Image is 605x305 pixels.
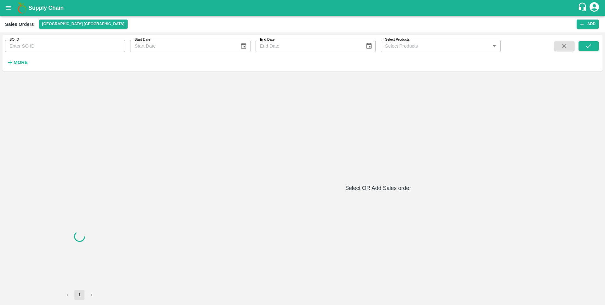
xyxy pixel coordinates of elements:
button: Choose date [363,40,375,52]
button: More [5,57,29,68]
div: customer-support [578,2,589,14]
input: Enter SO ID [5,40,125,52]
button: Select DC [39,20,128,29]
button: page 1 [74,290,84,300]
input: End Date [256,40,360,52]
img: logo [16,2,28,14]
strong: More [14,60,28,65]
button: Choose date [238,40,250,52]
button: open drawer [1,1,16,15]
label: Start Date [135,37,150,42]
label: Select Products [385,37,410,42]
button: Add [577,20,599,29]
input: Select Products [383,42,488,50]
a: Supply Chain [28,3,578,12]
b: Supply Chain [28,5,64,11]
label: End Date [260,37,274,42]
nav: pagination navigation [61,290,97,300]
div: Sales Orders [5,20,34,28]
h6: Select OR Add Sales order [156,184,600,193]
button: Open [490,42,498,50]
input: Start Date [130,40,235,52]
div: account of current user [589,1,600,14]
label: SO ID [9,37,19,42]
